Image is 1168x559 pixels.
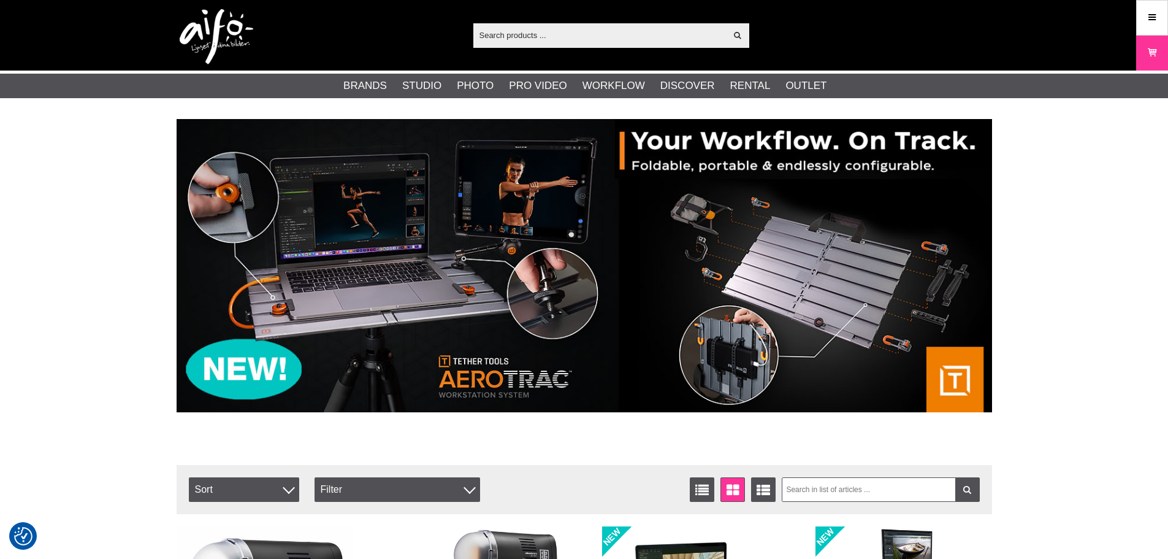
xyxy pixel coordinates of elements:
input: Search in list of articles ... [782,477,980,502]
img: Revisit consent button [14,527,32,546]
a: Outlet [785,78,826,94]
a: Discover [660,78,715,94]
img: Ad:007 banner-header-aerotrac-1390x500.jpg [177,119,992,412]
a: List [690,477,714,502]
a: Extended list [751,477,776,502]
a: Window [720,477,745,502]
div: Filter [315,477,480,502]
button: Consent Preferences [14,525,32,547]
a: Brands [343,78,387,94]
span: Sort [189,477,299,502]
img: logo.png [180,9,253,64]
a: Workflow [582,78,645,94]
a: Pro Video [509,78,567,94]
a: Rental [730,78,771,94]
a: Photo [457,78,494,94]
a: Studio [402,78,441,94]
a: Filter [955,477,980,502]
input: Search products ... [473,26,727,44]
